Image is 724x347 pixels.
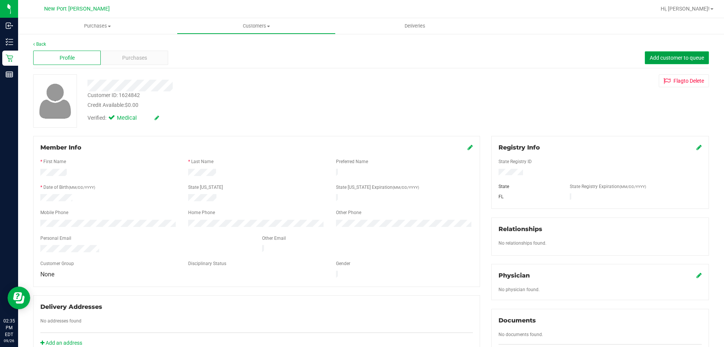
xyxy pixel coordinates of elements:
[40,303,102,310] span: Delivery Addresses
[393,185,419,190] span: (MM/DD/YYYY)
[18,23,177,29] span: Purchases
[336,184,419,191] label: State [US_STATE] Expiration
[336,158,368,165] label: Preferred Name
[117,114,147,122] span: Medical
[87,91,140,99] div: Customer ID: 1624842
[177,23,335,29] span: Customers
[6,22,13,29] inline-svg: Inbound
[493,193,564,200] div: FL
[40,209,68,216] label: Mobile Phone
[659,74,709,87] button: Flagto Delete
[87,101,420,109] div: Credit Available:
[645,51,709,64] button: Add customer to queue
[125,102,138,108] span: $0.00
[661,6,710,12] span: Hi, [PERSON_NAME]!
[499,272,530,279] span: Physician
[6,38,13,46] inline-svg: Inventory
[8,287,30,309] iframe: Resource center
[336,209,361,216] label: Other Phone
[18,18,177,34] a: Purchases
[6,71,13,78] inline-svg: Reports
[6,54,13,62] inline-svg: Retail
[35,82,75,120] img: user-icon.png
[40,235,71,242] label: Personal Email
[40,144,81,151] span: Member Info
[40,271,54,278] span: None
[493,183,564,190] div: State
[262,235,286,242] label: Other Email
[69,185,95,190] span: (MM/DD/YYYY)
[570,183,646,190] label: State Registry Expiration
[188,184,223,191] label: State [US_STATE]
[177,18,336,34] a: Customers
[60,54,75,62] span: Profile
[336,260,350,267] label: Gender
[40,318,81,324] label: No addresses found
[620,185,646,189] span: (MM/DD/YYYY)
[188,209,215,216] label: Home Phone
[3,318,15,338] p: 02:35 PM EDT
[188,260,226,267] label: Disciplinary Status
[33,42,46,47] a: Back
[499,287,540,292] span: No physician found.
[499,317,536,324] span: Documents
[40,260,74,267] label: Customer Group
[191,158,213,165] label: Last Name
[499,240,546,247] label: No relationships found.
[499,332,543,337] span: No documents found.
[44,6,110,12] span: New Port [PERSON_NAME]
[43,158,66,165] label: First Name
[336,18,494,34] a: Deliveries
[499,144,540,151] span: Registry Info
[394,23,436,29] span: Deliveries
[43,184,95,191] label: Date of Birth
[122,54,147,62] span: Purchases
[3,338,15,344] p: 09/26
[499,158,532,165] label: State Registry ID
[650,55,704,61] span: Add customer to queue
[40,340,82,346] a: Add an address
[499,225,542,233] span: Relationships
[87,114,159,122] div: Verified:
